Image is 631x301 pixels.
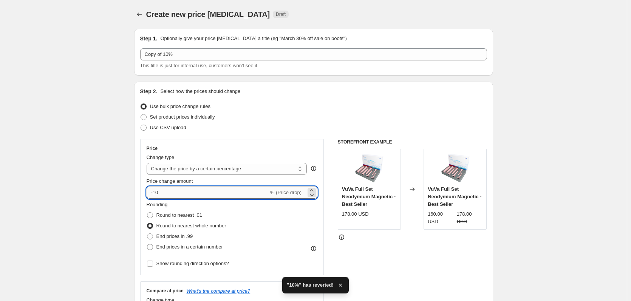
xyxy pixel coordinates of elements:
[147,178,193,184] span: Price change amount
[440,153,470,183] img: vaginal_dilators_vuva_80x.png
[310,165,317,172] div: help
[156,223,226,228] span: Round to nearest whole number
[150,125,186,130] span: Use CSV upload
[187,288,251,294] button: What's the compare at price?
[156,244,223,250] span: End prices in a certain number
[147,288,184,294] h3: Compare at price
[134,9,145,20] button: Price change jobs
[150,114,215,120] span: Set product prices individually
[156,233,193,239] span: End prices in .99
[140,63,257,68] span: This title is just for internal use, customers won't see it
[428,186,481,207] span: VuVa Full Set Neodymium Magnetic - Best Seller
[146,10,270,19] span: Create new price [MEDICAL_DATA]
[156,212,202,218] span: Round to nearest .01
[150,103,210,109] span: Use bulk price change rules
[160,88,240,95] p: Select how the prices should change
[270,190,302,195] span: % (Price drop)
[140,88,158,95] h2: Step 2.
[276,11,286,17] span: Draft
[354,153,384,183] img: vaginal_dilators_vuva_80x.png
[140,35,158,42] h2: Step 1.
[147,145,158,151] h3: Price
[160,35,346,42] p: Optionally give your price [MEDICAL_DATA] a title (eg "March 30% off sale on boots")
[457,210,483,225] strike: 178.00 USD
[342,210,369,218] div: 178.00 USD
[140,48,487,60] input: 30% off holiday sale
[147,202,168,207] span: Rounding
[147,187,269,199] input: -15
[156,261,229,266] span: Show rounding direction options?
[147,154,175,160] span: Change type
[338,139,487,145] h6: STOREFRONT EXAMPLE
[428,210,454,225] div: 160.00 USD
[342,186,396,207] span: VuVa Full Set Neodymium Magnetic - Best Seller
[287,281,334,289] span: "10%" has reverted!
